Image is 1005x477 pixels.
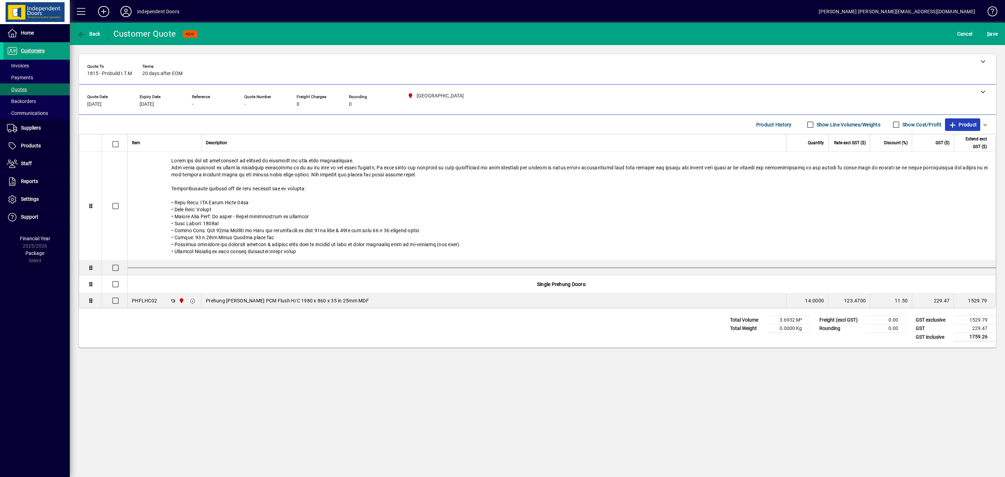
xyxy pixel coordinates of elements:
[21,48,45,53] span: Customers
[948,119,977,130] span: Product
[206,139,227,147] span: Description
[7,98,36,104] span: Backorders
[87,102,102,107] span: [DATE]
[92,5,115,18] button: Add
[768,316,810,324] td: 3.6932 M³
[954,316,996,324] td: 1529.79
[3,208,70,226] a: Support
[21,161,32,166] span: Staff
[957,28,973,39] span: Cancel
[987,28,998,39] span: ave
[3,173,70,190] a: Reports
[77,31,100,37] span: Back
[912,294,954,308] td: 229.47
[3,107,70,119] a: Communications
[3,191,70,208] a: Settings
[7,63,29,68] span: Invoices
[297,102,299,107] span: 0
[132,139,140,147] span: Item
[7,110,48,116] span: Communications
[7,75,33,80] span: Payments
[819,6,975,17] div: [PERSON_NAME] [PERSON_NAME][EMAIL_ADDRESS][DOMAIN_NAME]
[206,297,369,304] span: Prehung [PERSON_NAME] PCM Flush H/C 1980 x 860 x 35 in 25mm MDF
[20,236,50,241] span: Financial Year
[756,119,792,130] span: Product History
[115,5,137,18] button: Profile
[955,28,974,40] button: Cancel
[70,28,108,40] app-page-header-button: Back
[21,125,41,131] span: Suppliers
[21,30,34,36] span: Home
[177,297,185,304] span: Christchurch
[870,294,912,308] td: 11.50
[137,6,179,17] div: Independent Doors
[808,139,824,147] span: Quantity
[132,297,157,304] div: PHFLHC02
[21,196,39,202] span: Settings
[805,297,824,304] span: 14.0000
[21,143,41,148] span: Products
[25,250,44,256] span: Package
[884,139,908,147] span: Discount (%)
[954,333,996,342] td: 1759.26
[727,316,768,324] td: Total Volume
[128,152,996,260] div: Lorem ips dol sit ametconsect ad elitsed do eiusmodt inc utla etdo magnaaliquae. Adm venia quisno...
[912,333,954,342] td: GST inclusive
[244,102,246,107] span: -
[834,139,866,147] span: Rate excl GST ($)
[3,72,70,83] a: Payments
[768,324,810,333] td: 0.0000 Kg
[3,83,70,95] a: Quotes
[945,118,980,131] button: Product
[727,324,768,333] td: Total Weight
[753,118,795,131] button: Product History
[87,71,132,76] span: 1815 - Probuild I.T.M
[816,316,865,324] td: Freight (excl GST)
[912,316,954,324] td: GST exclusive
[936,139,950,147] span: GST ($)
[192,102,193,107] span: -
[816,324,865,333] td: Rounding
[3,60,70,72] a: Invoices
[954,294,996,308] td: 1529.79
[865,324,907,333] td: 0.00
[349,102,352,107] span: 0
[128,275,996,293] div: Single Prehung Doors:
[958,135,987,151] span: Extend excl GST ($)
[186,32,194,36] span: NEW
[982,1,996,24] a: Knowledge Base
[985,28,999,40] button: Save
[815,121,880,128] label: Show Line Volumes/Weights
[142,71,183,76] span: 20 days after EOM
[954,324,996,333] td: 229.47
[140,102,154,107] span: [DATE]
[3,95,70,107] a: Backorders
[75,28,102,40] button: Back
[21,214,38,220] span: Support
[901,121,941,128] label: Show Cost/Profit
[3,155,70,173] a: Staff
[912,324,954,333] td: GST
[987,31,990,37] span: S
[113,28,176,39] div: Customer Quote
[865,316,907,324] td: 0.00
[3,119,70,137] a: Suppliers
[833,297,866,304] div: 123.4700
[3,137,70,155] a: Products
[21,178,38,184] span: Reports
[7,87,27,92] span: Quotes
[3,24,70,42] a: Home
